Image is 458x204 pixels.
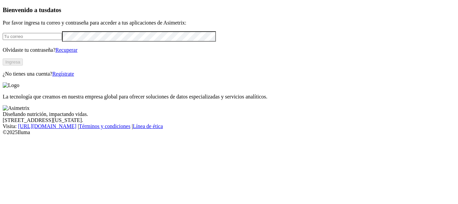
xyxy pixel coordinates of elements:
[3,94,455,100] p: La tecnología que creamos en nuestra empresa global para ofrecer soluciones de datos especializad...
[3,111,455,117] div: Diseñando nutrición, impactando vidas.
[3,6,455,14] h3: Bienvenido a tus
[3,117,455,123] div: [STREET_ADDRESS][US_STATE].
[3,20,455,26] p: Por favor ingresa tu correo y contraseña para acceder a tus aplicaciones de Asimetrix:
[3,33,62,40] input: Tu correo
[79,123,130,129] a: Términos y condiciones
[3,123,455,129] div: Visita : | |
[18,123,76,129] a: [URL][DOMAIN_NAME]
[133,123,163,129] a: Línea de ética
[3,71,455,77] p: ¿No tienes una cuenta?
[47,6,61,13] span: datos
[3,129,455,135] div: © 2025 Iluma
[52,71,74,77] a: Regístrate
[3,47,455,53] p: Olvidaste tu contraseña?
[55,47,77,53] a: Recuperar
[3,82,19,88] img: Logo
[3,58,23,66] button: Ingresa
[3,105,30,111] img: Asimetrix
